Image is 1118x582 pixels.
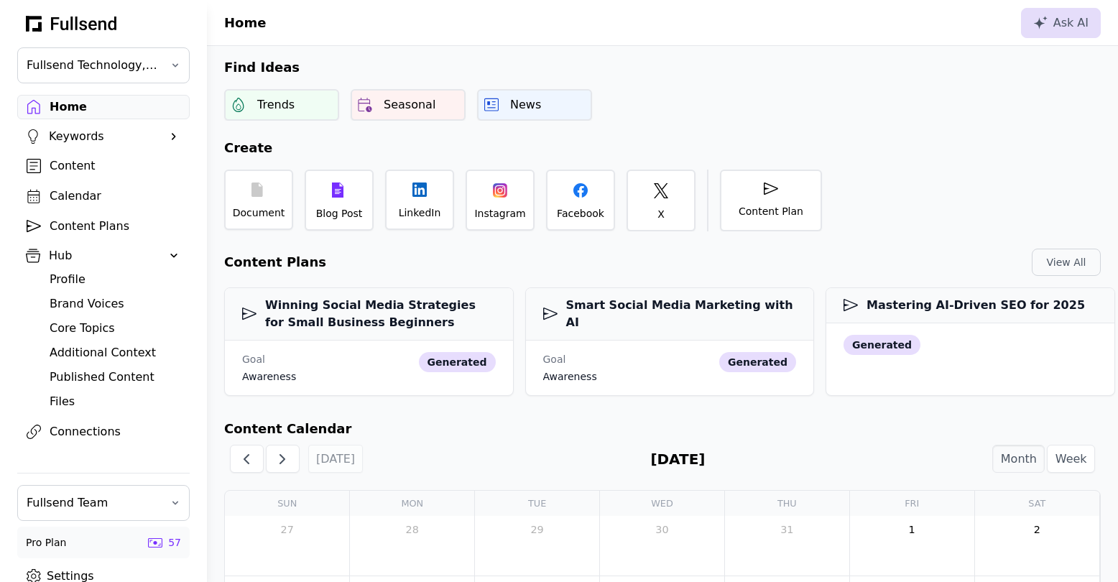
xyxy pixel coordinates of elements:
div: Calendar [50,188,180,205]
div: Keywords [49,128,158,145]
div: Content Plan [739,204,803,218]
button: View All [1032,249,1101,276]
a: August 2, 2025 [1026,519,1048,540]
h2: Find Ideas [207,57,1118,78]
td: July 28, 2025 [350,516,475,576]
td: July 27, 2025 [225,516,350,576]
div: Home [50,98,180,116]
h2: Content Calendar [224,419,1101,439]
div: Profile [50,271,180,288]
a: Friday [905,491,919,516]
td: July 30, 2025 [600,516,725,576]
div: Content Plans [50,218,180,235]
div: Hub [49,247,158,264]
a: Connections [17,420,190,444]
td: August 2, 2025 [974,516,1099,576]
a: August 1, 2025 [901,519,923,540]
button: Month [992,445,1045,473]
div: Trends [257,96,295,114]
a: Monday [401,491,423,516]
button: Previous Month [230,445,264,473]
div: Connections [50,423,180,440]
a: July 28, 2025 [402,519,423,540]
a: Calendar [17,184,190,208]
a: Additional Context [40,341,190,365]
button: Ask AI [1021,8,1101,38]
div: Pro Plan [26,535,66,550]
a: Sunday [277,491,297,516]
a: Brand Voices [40,292,190,316]
div: Files [50,393,180,410]
a: Content [17,154,190,178]
a: Thursday [777,491,797,516]
div: Ask AI [1033,14,1089,32]
h1: Home [224,13,266,33]
button: Next Month [266,445,300,473]
div: 57 [168,535,181,550]
a: Saturday [1028,491,1045,516]
div: awareness [543,369,597,384]
td: July 31, 2025 [724,516,849,576]
div: Additional Context [50,344,180,361]
a: Home [17,95,190,119]
div: Core Topics [50,320,180,337]
span: Fullsend Technology, Inc. [27,57,160,74]
h2: [DATE] [650,448,705,470]
div: generated [719,352,796,372]
a: July 27, 2025 [277,519,298,540]
div: LinkedIn [399,205,441,220]
div: generated [419,352,496,372]
button: Week [1047,445,1095,473]
h3: Smart Social Media Marketing with AI [543,297,797,331]
a: Wednesday [651,491,673,516]
h2: Create [207,138,1118,158]
div: Goal [242,352,296,366]
div: News [510,96,541,114]
div: View All [1044,255,1089,269]
button: Fullsend Team [17,485,190,521]
a: Files [40,389,190,414]
a: Tuesday [528,491,546,516]
button: Fullsend Technology, Inc. [17,47,190,83]
div: Goal [543,352,597,366]
div: Seasonal [384,96,435,114]
div: Brand Voices [50,295,180,313]
div: X [657,207,665,221]
div: generated [844,335,920,355]
h3: Winning Social Media Strategies for Small Business Beginners [242,297,496,331]
a: Published Content [40,365,190,389]
a: Profile [40,267,190,292]
td: July 29, 2025 [475,516,600,576]
a: July 30, 2025 [651,519,673,540]
div: awareness [242,369,296,384]
a: Content Plans [17,214,190,239]
a: Core Topics [40,316,190,341]
td: August 1, 2025 [849,516,974,576]
div: Document [233,205,285,220]
div: Content [50,157,180,175]
a: July 31, 2025 [776,519,798,540]
div: Instagram [474,206,525,221]
a: July 29, 2025 [527,519,548,540]
button: [DATE] [308,445,364,473]
div: Blog Post [316,206,363,221]
div: Published Content [50,369,180,386]
h2: Content Plans [224,252,326,272]
h3: Mastering AI-Driven SEO for 2025 [844,297,1085,314]
div: Facebook [557,206,604,221]
span: Fullsend Team [27,494,160,512]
